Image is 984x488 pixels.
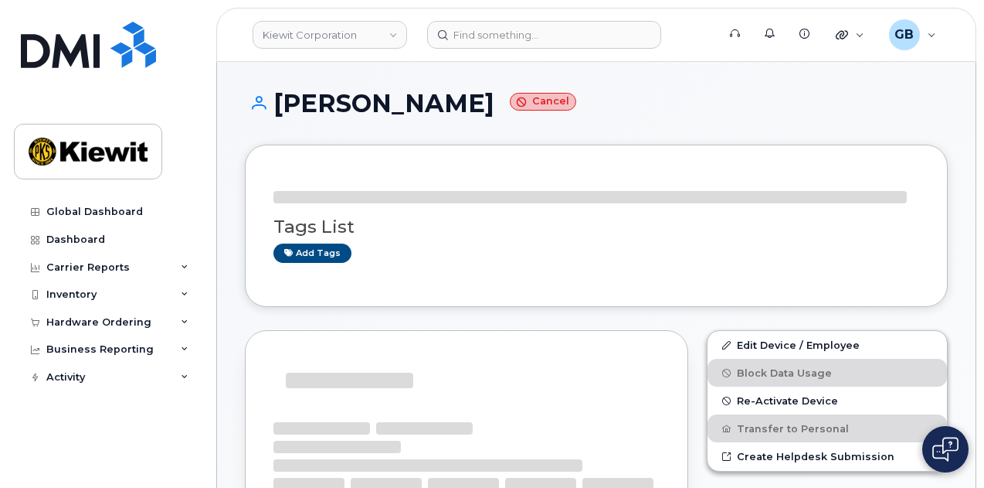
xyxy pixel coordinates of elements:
[707,442,947,470] a: Create Helpdesk Submission
[273,217,919,237] h3: Tags List
[737,395,838,407] span: Re-Activate Device
[707,387,947,415] button: Re-Activate Device
[510,93,576,111] small: Cancel
[707,331,947,359] a: Edit Device / Employee
[707,415,947,442] button: Transfer to Personal
[273,244,351,263] a: Add tags
[245,90,948,117] h1: [PERSON_NAME]
[932,437,959,462] img: Open chat
[707,359,947,387] button: Block Data Usage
